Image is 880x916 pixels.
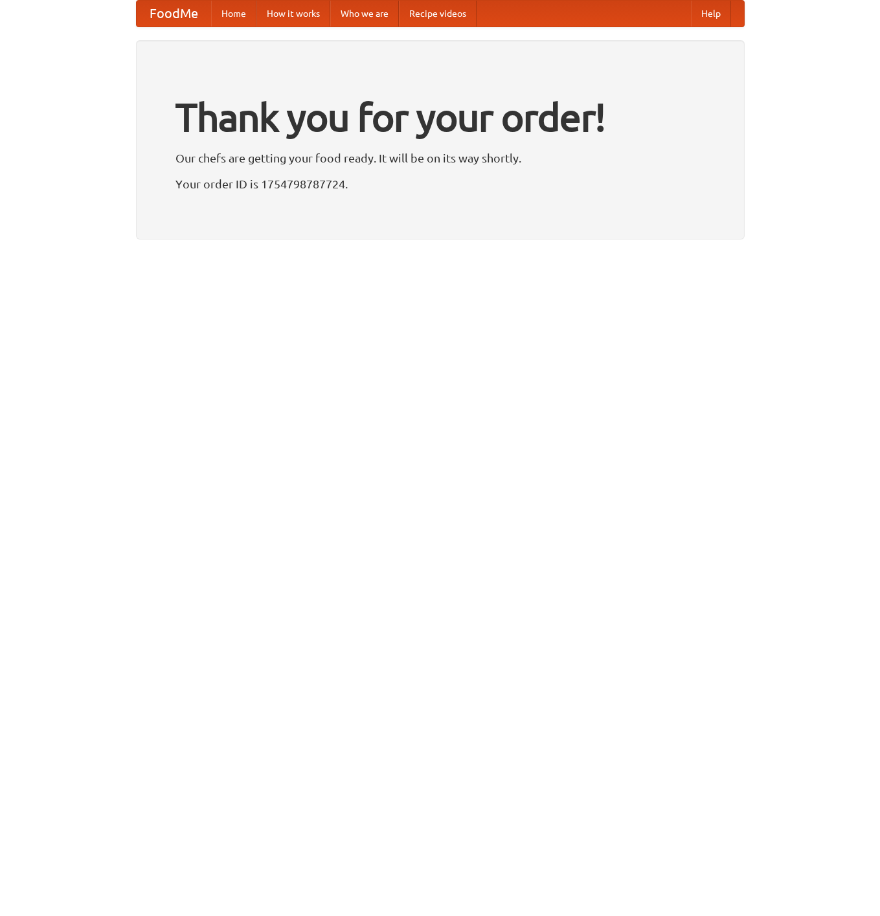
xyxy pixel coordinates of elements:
p: Your order ID is 1754798787724. [175,174,705,194]
a: Who we are [330,1,399,27]
p: Our chefs are getting your food ready. It will be on its way shortly. [175,148,705,168]
a: How it works [256,1,330,27]
a: Home [211,1,256,27]
h1: Thank you for your order! [175,86,705,148]
a: Help [691,1,731,27]
a: Recipe videos [399,1,477,27]
a: FoodMe [137,1,211,27]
